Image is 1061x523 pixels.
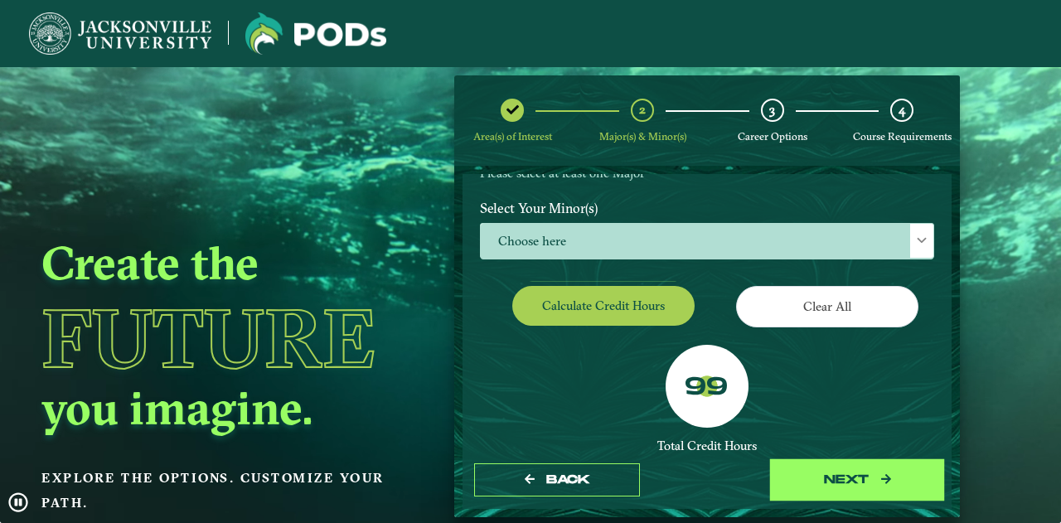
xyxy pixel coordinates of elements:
[599,130,686,143] span: Major(s) & Minor(s)
[474,463,640,497] button: Back
[468,192,947,223] label: Select Your Minor(s)
[774,463,940,497] button: next
[853,130,952,143] span: Course Requirements
[546,472,590,487] span: Back
[29,12,211,55] img: Jacksonville University logo
[481,224,933,259] span: Choose here
[41,234,414,292] h2: Create the
[480,438,934,454] div: Total Credit Hours
[512,286,695,325] button: Calculate credit hours
[41,379,414,437] h2: you imagine.
[41,466,414,516] p: Explore the options. Customize your path.
[639,102,646,118] span: 2
[473,130,552,143] span: Area(s) of Interest
[769,102,775,118] span: 3
[245,12,386,55] img: Jacksonville University logo
[685,372,728,404] label: 99
[738,130,807,143] span: Career Options
[899,102,905,118] span: 4
[736,286,918,327] button: Clear All
[41,298,414,379] h1: Future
